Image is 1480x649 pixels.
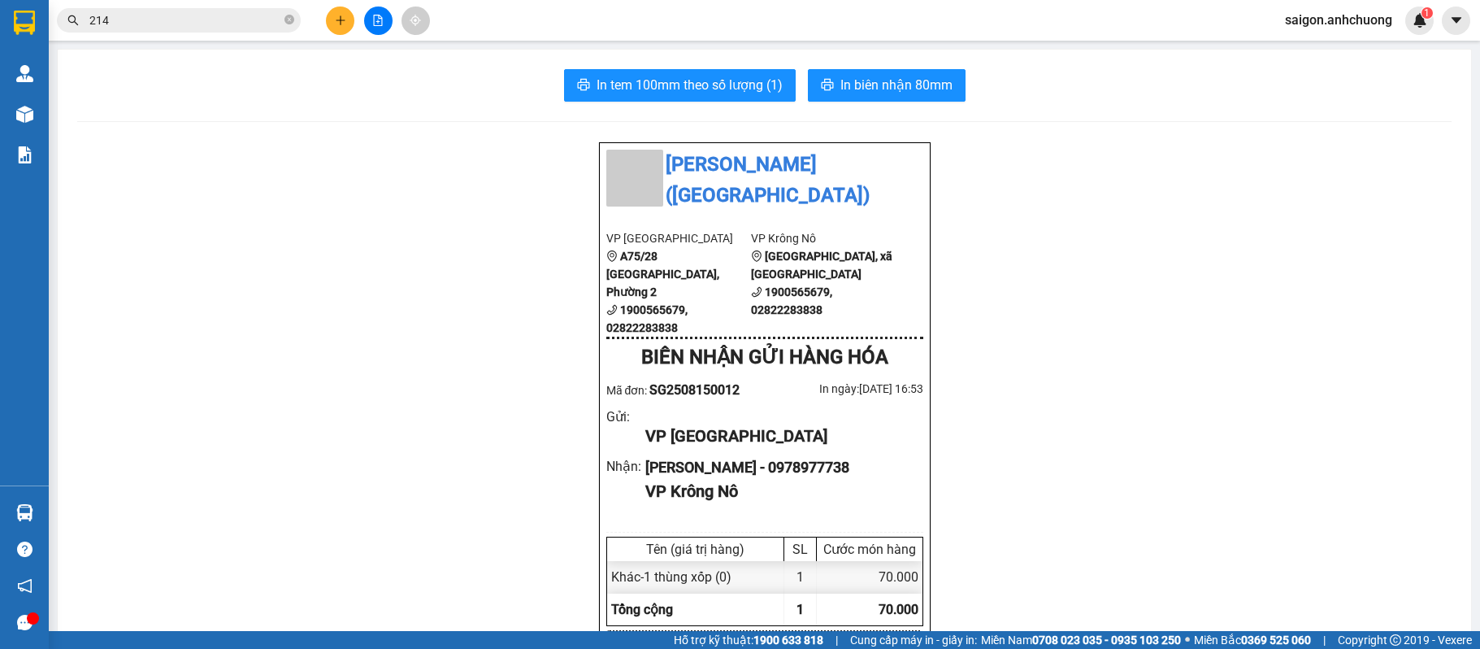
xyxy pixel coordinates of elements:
[1413,13,1427,28] img: icon-new-feature
[1424,7,1430,19] span: 1
[1442,7,1470,35] button: caret-down
[796,602,804,617] span: 1
[16,504,33,521] img: warehouse-icon
[564,69,796,102] button: printerIn tem 100mm theo số lượng (1)
[1390,634,1401,646] span: copyright
[645,479,909,504] div: VP Krông Nô
[751,286,762,298] span: phone
[1449,13,1464,28] span: caret-down
[981,631,1181,649] span: Miền Nam
[751,285,832,316] b: 1900565679, 02822283838
[751,250,892,281] b: [GEOGRAPHIC_DATA], xã [GEOGRAPHIC_DATA]
[611,569,731,585] span: Khác - 1 thùng xốp (0)
[326,7,354,35] button: plus
[372,15,384,26] span: file-add
[606,456,646,477] div: Nhận :
[364,7,393,35] button: file-add
[645,424,909,449] div: VP [GEOGRAPHIC_DATA]
[751,250,762,262] span: environment
[67,15,79,26] span: search
[840,75,953,95] span: In biên nhận 80mm
[606,229,752,247] li: VP [GEOGRAPHIC_DATA]
[788,542,812,557] div: SL
[16,106,33,123] img: warehouse-icon
[17,542,33,557] span: question-circle
[674,631,823,649] span: Hỗ trợ kỹ thuật:
[808,69,966,102] button: printerIn biên nhận 80mm
[784,561,817,593] div: 1
[284,13,294,28] span: close-circle
[611,602,673,617] span: Tổng cộng
[649,382,740,398] span: SG2508150012
[17,578,33,594] span: notification
[879,602,918,617] span: 70.000
[821,78,834,94] span: printer
[335,15,346,26] span: plus
[1032,634,1181,647] strong: 0708 023 035 - 0935 103 250
[817,561,922,593] div: 70.000
[606,380,765,400] div: Mã đơn:
[606,250,618,262] span: environment
[284,15,294,24] span: close-circle
[410,15,421,26] span: aim
[16,65,33,82] img: warehouse-icon
[1421,7,1433,19] sup: 1
[835,631,838,649] span: |
[597,75,783,95] span: In tem 100mm theo số lượng (1)
[821,542,918,557] div: Cước món hàng
[89,11,281,29] input: Tìm tên, số ĐT hoặc mã đơn
[606,303,688,334] b: 1900565679, 02822283838
[611,542,779,557] div: Tên (giá trị hàng)
[753,634,823,647] strong: 1900 633 818
[606,304,618,316] span: phone
[16,146,33,163] img: solution-icon
[1185,637,1190,643] span: ⚪️
[850,631,977,649] span: Cung cấp máy in - giấy in:
[1272,10,1405,30] span: saigon.anhchuong
[606,407,646,427] div: Gửi :
[645,456,909,479] div: [PERSON_NAME] - 0978977738
[751,229,896,247] li: VP Krông Nô
[765,380,923,398] div: In ngày: [DATE] 16:53
[401,7,430,35] button: aim
[14,11,35,35] img: logo-vxr
[606,250,719,298] b: A75/28 [GEOGRAPHIC_DATA], Phường 2
[1323,631,1326,649] span: |
[1241,634,1311,647] strong: 0369 525 060
[1194,631,1311,649] span: Miền Bắc
[577,78,590,94] span: printer
[17,615,33,630] span: message
[606,150,923,211] li: [PERSON_NAME] ([GEOGRAPHIC_DATA])
[606,342,923,373] div: BIÊN NHẬN GỬI HÀNG HÓA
